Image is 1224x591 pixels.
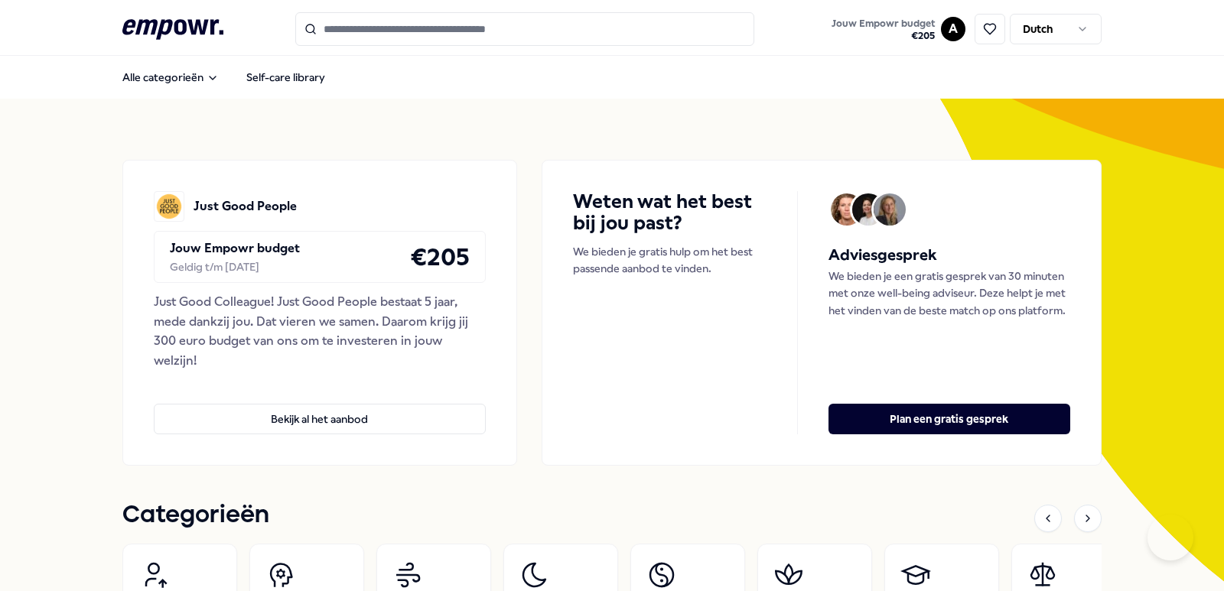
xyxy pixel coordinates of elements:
[573,191,767,234] h4: Weten wat het best bij jou past?
[831,193,863,226] img: Avatar
[828,243,1070,268] h5: Adviesgesprek
[1147,515,1193,560] iframe: Help Scout Beacon - Open
[170,258,300,275] div: Geldig t/m [DATE]
[154,292,486,370] div: Just Good Colleague! Just Good People bestaat 5 jaar, mede dankzij jou. Dat vieren we samen. Daar...
[825,13,941,45] a: Jouw Empowr budget€205
[573,243,767,278] p: We bieden je gratis hulp om het best passende aanbod te vinden.
[194,196,297,216] p: Just Good People
[170,239,300,258] p: Jouw Empowr budget
[852,193,884,226] img: Avatar
[832,18,935,30] span: Jouw Empowr budget
[828,404,1070,434] button: Plan een gratis gesprek
[110,62,337,93] nav: Main
[154,379,486,434] a: Bekijk al het aanbod
[122,496,269,534] h1: Categorieën
[154,191,184,222] img: Just Good People
[295,12,754,46] input: Search for products, categories or subcategories
[234,62,337,93] a: Self-care library
[828,268,1070,319] p: We bieden je een gratis gesprek van 30 minuten met onze well-being adviseur. Deze helpt je met he...
[410,238,470,276] h4: € 205
[828,15,938,45] button: Jouw Empowr budget€205
[154,404,486,434] button: Bekijk al het aanbod
[874,193,906,226] img: Avatar
[832,30,935,42] span: € 205
[941,17,965,41] button: A
[110,62,231,93] button: Alle categorieën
